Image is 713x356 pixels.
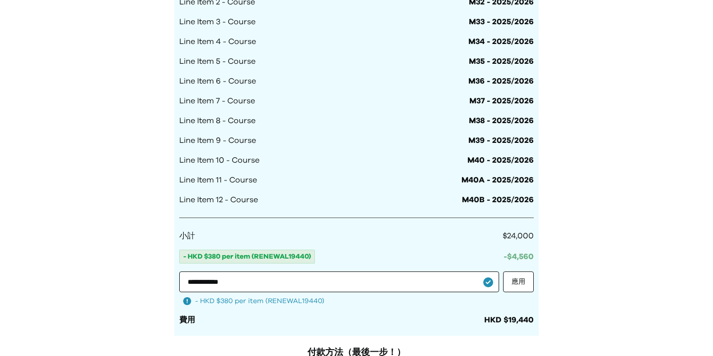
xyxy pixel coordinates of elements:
span: Line Item 6 - Course [179,75,256,87]
span: M40A - 2025/2026 [461,174,534,186]
span: - HKD $380 per item (RENEWAL19440) [195,296,324,306]
span: - HKD $380 per item (RENEWAL19440) [179,250,315,264]
span: -$ 4,560 [504,253,534,261]
span: Line Item 10 - Course [179,154,259,166]
span: M36 - 2025/2026 [468,75,534,87]
span: M33 - 2025/2026 [469,16,534,28]
span: M39 - 2025/2026 [468,134,534,146]
span: Line Item 11 - Course [179,174,257,186]
span: M40 - 2025/2026 [467,154,534,166]
span: Line Item 8 - Course [179,115,255,127]
span: Line Item 3 - Course [179,16,255,28]
span: Line Item 7 - Course [179,95,255,107]
span: M35 - 2025/2026 [469,55,534,67]
span: Line Item 9 - Course [179,134,256,146]
button: 應用 [503,271,534,292]
span: M38 - 2025/2026 [469,115,534,127]
span: 小計 [179,230,195,242]
span: M37 - 2025/2026 [469,95,534,107]
span: M34 - 2025/2026 [468,36,534,47]
span: M40B - 2025/2026 [462,194,534,206]
span: $24,000 [503,232,534,240]
span: Line Item 5 - Course [179,55,255,67]
div: HKD $19,440 [484,314,534,326]
span: Line Item 12 - Course [179,194,258,206]
span: Line Item 4 - Course [179,36,256,47]
span: 費用 [179,316,195,324]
